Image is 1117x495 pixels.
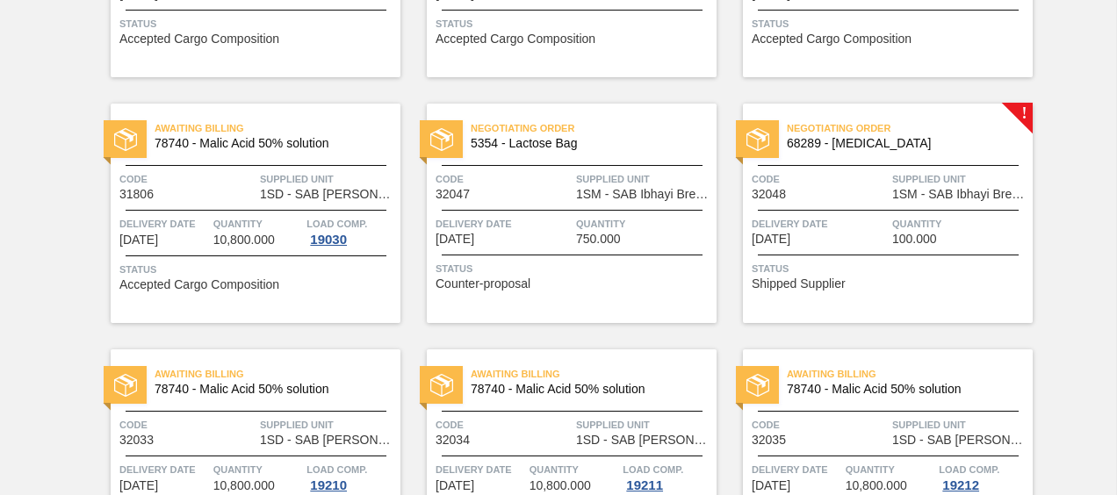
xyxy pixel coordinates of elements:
[84,104,400,323] a: statusAwaiting Billing78740 - Malic Acid 50% solutionCode31806Supplied Unit1SD - SAB [PERSON_NAME...
[752,188,786,201] span: 32048
[119,434,154,447] span: 32033
[114,128,137,151] img: status
[306,215,367,233] span: Load Comp.
[119,261,396,278] span: Status
[306,233,350,247] div: 19030
[306,461,367,478] span: Load Comp.
[436,215,572,233] span: Delivery Date
[430,374,453,397] img: status
[436,277,530,291] span: Counter-proposal
[623,461,712,492] a: Load Comp.19211
[752,434,786,447] span: 32035
[787,137,1019,150] span: 68289 - Magnesium Oxide
[892,416,1028,434] span: Supplied Unit
[752,416,888,434] span: Code
[119,416,256,434] span: Code
[306,215,396,247] a: Load Comp.19030
[787,365,1033,383] span: Awaiting Billing
[746,374,769,397] img: status
[752,170,888,188] span: Code
[260,188,396,201] span: 1SD - SAB Rosslyn Brewery
[576,188,712,201] span: 1SM - SAB Ibhayi Brewery
[119,479,158,492] span: 10/02/2025
[436,188,470,201] span: 32047
[436,15,712,32] span: Status
[623,478,667,492] div: 19211
[530,461,619,478] span: Quantity
[119,188,154,201] span: 31806
[752,277,846,291] span: Shipped Supplier
[436,434,470,447] span: 32034
[846,479,907,492] span: 10,800.000
[155,137,386,150] span: 78740 - Malic Acid 50% solution
[119,278,279,291] span: Accepted Cargo Composition
[155,383,386,396] span: 78740 - Malic Acid 50% solution
[400,104,717,323] a: statusNegotiating Order5354 - Lactose BagCode32047Supplied Unit1SM - SAB Ibhayi BreweryDelivery D...
[752,233,790,246] span: 09/30/2025
[576,416,712,434] span: Supplied Unit
[436,416,572,434] span: Code
[892,233,937,246] span: 100.000
[471,365,717,383] span: Awaiting Billing
[260,170,396,188] span: Supplied Unit
[155,119,400,137] span: Awaiting Billing
[436,260,712,277] span: Status
[155,365,400,383] span: Awaiting Billing
[119,215,209,233] span: Delivery Date
[430,128,453,151] img: status
[306,461,396,492] a: Load Comp.19210
[752,461,841,478] span: Delivery Date
[119,32,279,46] span: Accepted Cargo Composition
[436,170,572,188] span: Code
[471,119,717,137] span: Negotiating Order
[119,15,396,32] span: Status
[114,374,137,397] img: status
[436,233,474,246] span: 09/30/2025
[623,461,683,478] span: Load Comp.
[939,461,999,478] span: Load Comp.
[260,434,396,447] span: 1SD - SAB Rosslyn Brewery
[892,434,1028,447] span: 1SD - SAB Rosslyn Brewery
[530,479,591,492] span: 10,800.000
[306,478,350,492] div: 19210
[892,188,1028,201] span: 1SM - SAB Ibhayi Brewery
[746,128,769,151] img: status
[213,233,275,247] span: 10,800.000
[260,416,396,434] span: Supplied Unit
[752,15,1028,32] span: Status
[119,233,158,247] span: 09/26/2025
[939,461,1028,492] a: Load Comp.19212
[576,434,712,447] span: 1SD - SAB Rosslyn Brewery
[752,32,912,46] span: Accepted Cargo Composition
[436,32,595,46] span: Accepted Cargo Composition
[213,479,275,492] span: 10,800.000
[576,215,712,233] span: Quantity
[892,215,1028,233] span: Quantity
[752,260,1028,277] span: Status
[892,170,1028,188] span: Supplied Unit
[752,215,888,233] span: Delivery Date
[436,479,474,492] span: 10/16/2025
[436,461,525,478] span: Delivery Date
[576,170,712,188] span: Supplied Unit
[717,104,1033,323] a: !statusNegotiating Order68289 - [MEDICAL_DATA]Code32048Supplied Unit1SM - SAB Ibhayi BreweryDeliv...
[576,233,621,246] span: 750.000
[846,461,935,478] span: Quantity
[213,461,303,478] span: Quantity
[471,383,703,396] span: 78740 - Malic Acid 50% solution
[787,119,1033,137] span: Negotiating Order
[213,215,303,233] span: Quantity
[752,479,790,492] span: 10/23/2025
[471,137,703,150] span: 5354 - Lactose Bag
[939,478,983,492] div: 19212
[787,383,1019,396] span: 78740 - Malic Acid 50% solution
[119,170,256,188] span: Code
[119,461,209,478] span: Delivery Date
